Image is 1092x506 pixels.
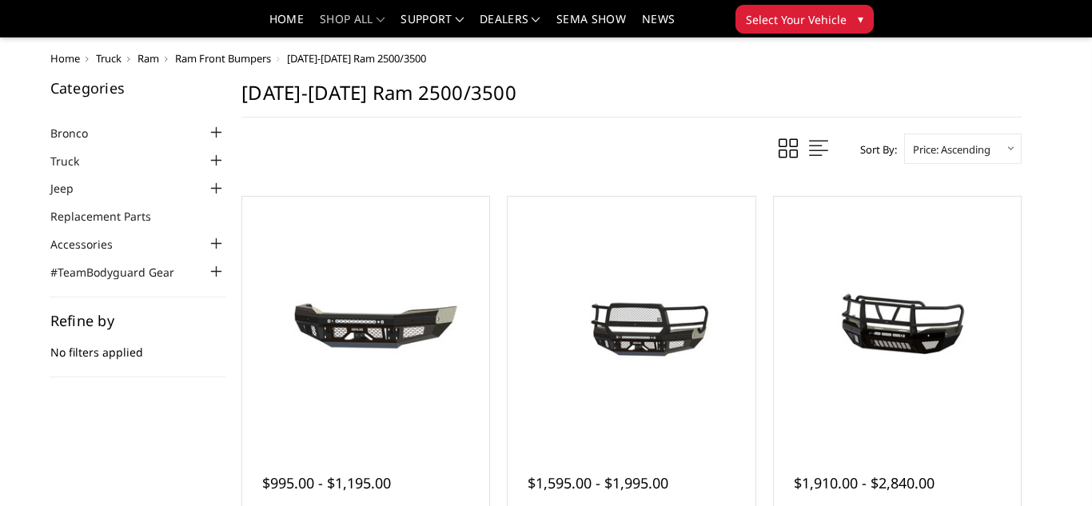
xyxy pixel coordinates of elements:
[858,10,863,27] span: ▾
[556,14,626,37] a: SEMA Show
[50,236,133,253] a: Accessories
[96,51,122,66] a: Truck
[137,51,159,66] a: Ram
[241,81,1022,118] h1: [DATE]-[DATE] Ram 2500/3500
[528,473,668,492] span: $1,595.00 - $1,995.00
[642,14,675,37] a: News
[50,208,171,225] a: Replacement Parts
[262,473,391,492] span: $995.00 - $1,195.00
[851,137,897,161] label: Sort By:
[778,265,1017,377] img: 2019-2025 Ram 2500-3500 - T2 Series - Extreme Front Bumper (receiver or winch)
[50,51,80,66] a: Home
[246,265,485,377] img: 2019-2025 Ram 2500-3500 - FT Series - Base Front Bumper
[746,11,847,28] span: Select Your Vehicle
[480,14,540,37] a: Dealers
[246,201,485,440] a: 2019-2025 Ram 2500-3500 - FT Series - Base Front Bumper
[50,264,194,281] a: #TeamBodyguard Gear
[512,201,751,440] a: 2019-2025 Ram 2500-3500 - FT Series - Extreme Front Bumper 2019-2025 Ram 2500-3500 - FT Series - ...
[50,313,226,328] h5: Refine by
[175,51,271,66] a: Ram Front Bumpers
[50,313,226,377] div: No filters applied
[401,14,464,37] a: Support
[269,14,304,37] a: Home
[287,51,426,66] span: [DATE]-[DATE] Ram 2500/3500
[320,14,385,37] a: shop all
[50,180,94,197] a: Jeep
[50,125,108,141] a: Bronco
[778,201,1017,440] a: 2019-2025 Ram 2500-3500 - T2 Series - Extreme Front Bumper (receiver or winch) 2019-2025 Ram 2500...
[50,153,99,169] a: Truck
[794,473,935,492] span: $1,910.00 - $2,840.00
[735,5,874,34] button: Select Your Vehicle
[50,81,226,95] h5: Categories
